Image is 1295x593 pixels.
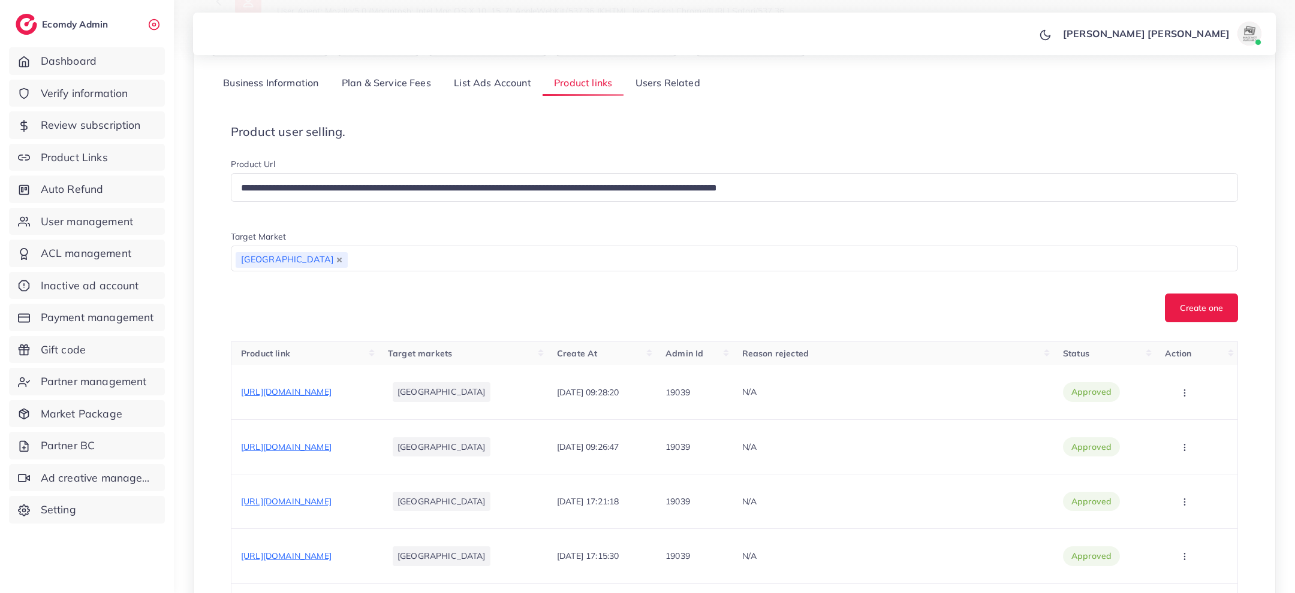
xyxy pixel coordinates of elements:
a: Setting [9,496,165,524]
p: [PERSON_NAME] [PERSON_NAME] [1063,26,1230,41]
span: Product Links [41,150,108,165]
h2: Ecomdy Admin [42,19,111,30]
span: Ad creative management [41,470,156,486]
a: Ad creative management [9,464,165,492]
span: User management [41,214,133,229]
li: [GEOGRAPHIC_DATA] [393,546,490,565]
span: Partner management [41,374,147,389]
span: Setting [41,502,76,518]
p: [DATE] 17:21:18 [557,494,619,509]
p: [DATE] 17:15:30 [557,549,619,563]
a: [PERSON_NAME] [PERSON_NAME]avatar [1056,22,1266,46]
div: Search for option [231,246,1238,271]
a: logoEcomdy Admin [16,14,111,35]
img: logo [16,14,37,35]
span: approved [1071,495,1112,507]
span: Dashboard [41,53,97,69]
span: [URL][DOMAIN_NAME] [241,550,332,561]
p: 19039 [665,494,690,509]
span: N/A [742,550,757,561]
span: Review subscription [41,117,141,133]
li: [GEOGRAPHIC_DATA] [393,492,490,511]
span: Inactive ad account [41,278,139,294]
span: Auto Refund [41,181,104,197]
input: Search for option [349,249,1222,269]
a: Inactive ad account [9,272,165,299]
span: approved [1071,550,1112,562]
a: Review subscription [9,111,165,139]
span: Partner BC [41,438,95,453]
span: [URL][DOMAIN_NAME] [241,496,332,507]
span: Gift code [41,342,86,358]
a: Verify information [9,80,165,107]
a: Gift code [9,336,165,364]
span: Market Package [41,406,122,422]
a: Partner BC [9,432,165,459]
a: Partner management [9,368,165,395]
a: Product Links [9,144,165,171]
span: Verify information [41,86,128,101]
a: Market Package [9,400,165,428]
a: Auto Refund [9,176,165,203]
a: Payment management [9,304,165,331]
a: ACL management [9,240,165,267]
a: User management [9,208,165,235]
span: N/A [742,496,757,507]
span: ACL management [41,246,131,261]
span: Payment management [41,310,154,325]
p: 19039 [665,549,690,563]
a: Dashboard [9,47,165,75]
img: avatar [1237,22,1261,46]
